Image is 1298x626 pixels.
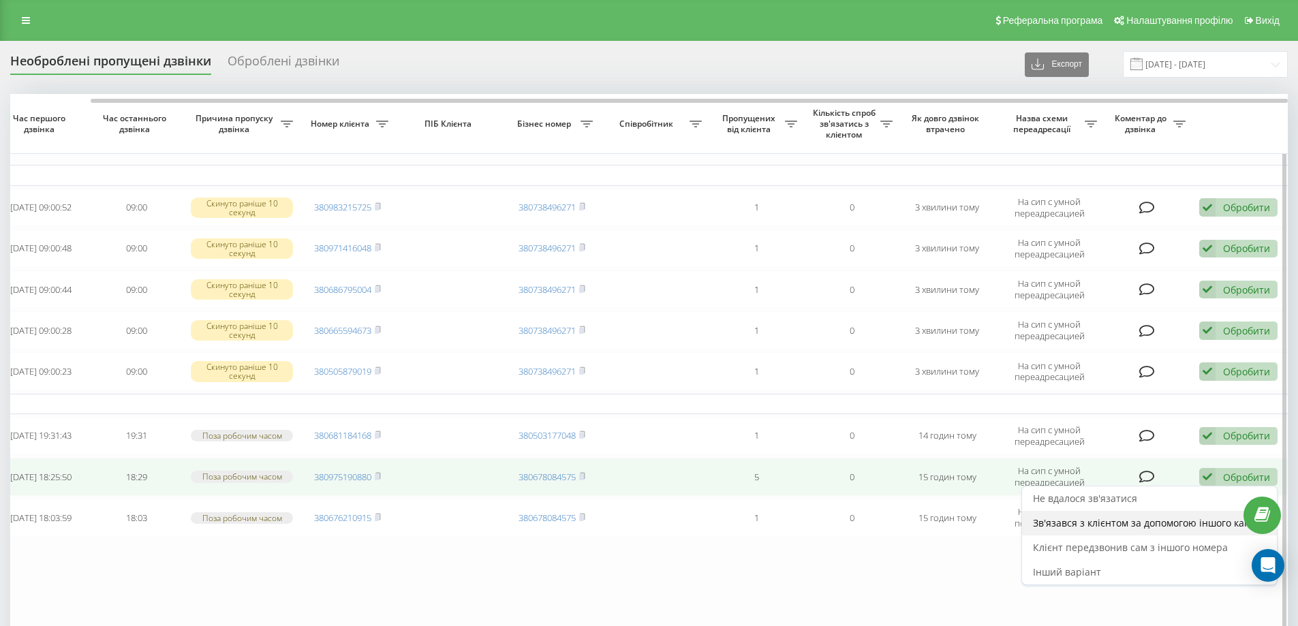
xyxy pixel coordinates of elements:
[1025,52,1089,77] button: Експорт
[89,270,184,309] td: 09:00
[314,324,371,337] a: 380665594673
[191,430,293,441] div: Поза робочим часом
[314,365,371,377] a: 380505879019
[709,499,804,537] td: 1
[899,499,995,537] td: 15 годин тому
[1223,283,1270,296] div: Обробити
[314,429,371,441] a: 380681184168
[899,352,995,390] td: 3 хвилини тому
[1033,541,1228,554] span: Клієнт передзвонив сам з іншого номера
[709,270,804,309] td: 1
[804,230,899,268] td: 0
[519,471,576,483] a: 380678084575
[314,471,371,483] a: 380975190880
[1126,15,1233,26] span: Налаштування профілю
[899,230,995,268] td: 3 хвилини тому
[709,230,804,268] td: 1
[511,119,581,129] span: Бізнес номер
[811,108,880,140] span: Кількість спроб зв'язатись з клієнтом
[519,512,576,524] a: 380678084575
[89,499,184,537] td: 18:03
[191,238,293,259] div: Скинуто раніше 10 секунд
[709,311,804,349] td: 1
[709,417,804,455] td: 1
[804,499,899,537] td: 0
[1033,565,1101,578] span: Інший варіант
[899,189,995,227] td: 3 хвилини тому
[191,279,293,300] div: Скинуто раніше 10 секунд
[314,201,371,213] a: 380983215725
[899,417,995,455] td: 14 годин тому
[804,417,899,455] td: 0
[804,458,899,496] td: 0
[804,352,899,390] td: 0
[804,270,899,309] td: 0
[1223,201,1270,214] div: Обробити
[1223,471,1270,484] div: Обробити
[709,352,804,390] td: 1
[899,458,995,496] td: 15 годин тому
[995,352,1104,390] td: На сип с умной переадресацией
[995,189,1104,227] td: На сип с умной переадресацией
[314,512,371,524] a: 380676210915
[1002,113,1085,134] span: Назва схеми переадресації
[191,198,293,218] div: Скинуто раніше 10 секунд
[89,311,184,349] td: 09:00
[314,242,371,254] a: 380971416048
[4,113,78,134] span: Час першого дзвінка
[191,361,293,381] div: Скинуто раніше 10 секунд
[1111,113,1173,134] span: Коментар до дзвінка
[1033,492,1137,505] span: Не вдалося зв'язатися
[995,230,1104,268] td: На сип с умной переадресацией
[995,311,1104,349] td: На сип с умной переадресацией
[995,499,1104,537] td: На сип с умной переадресацией
[715,113,785,134] span: Пропущених від клієнта
[1223,429,1270,442] div: Обробити
[1033,516,1266,529] span: Зв'язався з клієнтом за допомогою іншого каналу
[228,54,339,75] div: Оброблені дзвінки
[191,471,293,482] div: Поза робочим часом
[1223,324,1270,337] div: Обробити
[191,512,293,524] div: Поза робочим часом
[89,352,184,390] td: 09:00
[804,311,899,349] td: 0
[407,119,493,129] span: ПІБ Клієнта
[1003,15,1103,26] span: Реферальна програма
[995,417,1104,455] td: На сип с умной переадресацией
[899,270,995,309] td: 3 хвилини тому
[1223,365,1270,378] div: Обробити
[89,189,184,227] td: 09:00
[1256,15,1280,26] span: Вихід
[307,119,376,129] span: Номер клієнта
[519,365,576,377] a: 380738496271
[519,324,576,337] a: 380738496271
[519,201,576,213] a: 380738496271
[1223,242,1270,255] div: Обробити
[606,119,690,129] span: Співробітник
[709,458,804,496] td: 5
[314,283,371,296] a: 380686795004
[519,283,576,296] a: 380738496271
[191,320,293,341] div: Скинуто раніше 10 секунд
[804,189,899,227] td: 0
[899,311,995,349] td: 3 хвилини тому
[89,458,184,496] td: 18:29
[709,189,804,227] td: 1
[995,458,1104,496] td: На сип с умной переадресацией
[99,113,173,134] span: Час останнього дзвінка
[995,270,1104,309] td: На сип с умной переадресацией
[89,417,184,455] td: 19:31
[89,230,184,268] td: 09:00
[10,54,211,75] div: Необроблені пропущені дзвінки
[191,113,281,134] span: Причина пропуску дзвінка
[519,429,576,441] a: 380503177048
[519,242,576,254] a: 380738496271
[910,113,984,134] span: Як довго дзвінок втрачено
[1252,549,1284,582] div: Open Intercom Messenger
